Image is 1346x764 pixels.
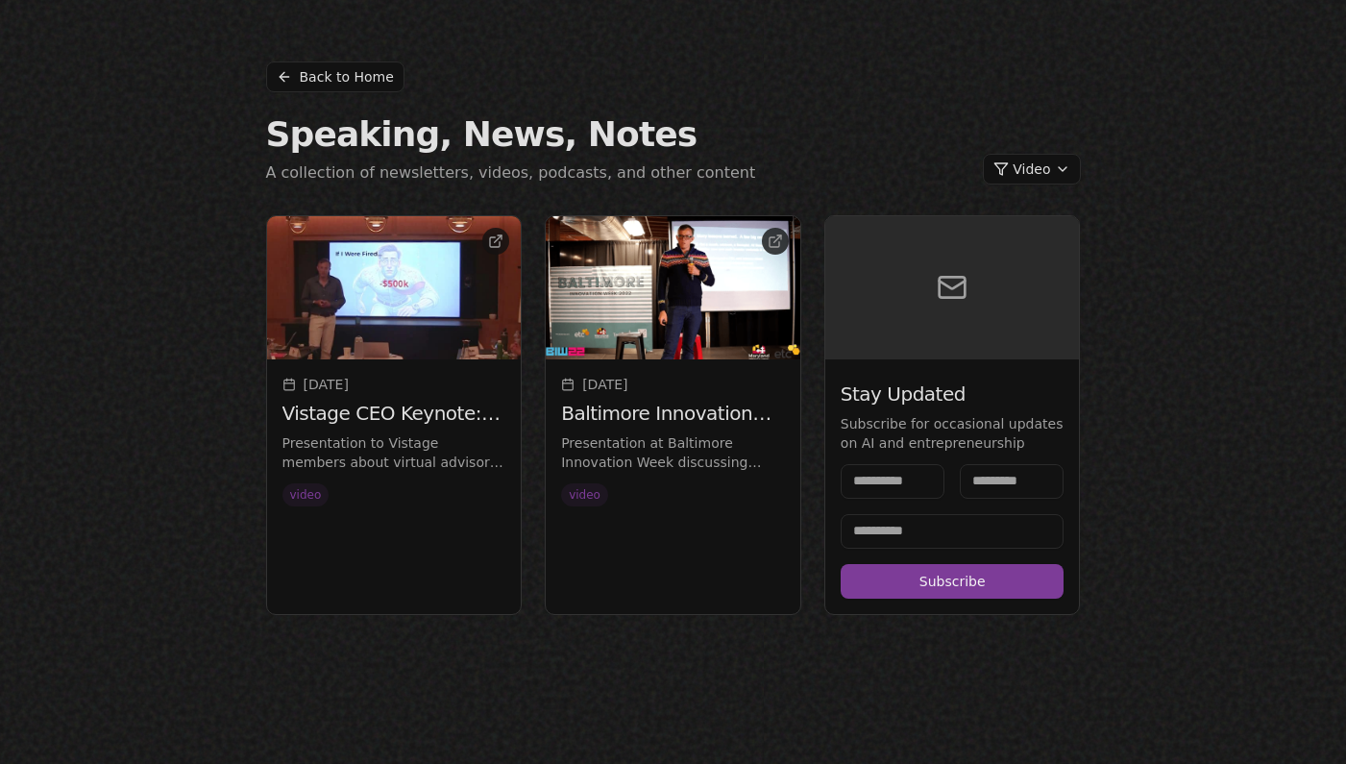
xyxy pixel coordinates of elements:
h3: Vistage CEO Keynote: Deploying AI in Business [282,402,506,426]
p: Presentation to Vistage members about virtual advisory boards powered by AI. [282,433,506,472]
button: Subscribe [841,564,1065,599]
h3: Baltimore Innovation Week 2022 [561,402,785,426]
a: Back to Home [266,62,404,92]
h3: Stay Updated [841,382,1065,407]
time: [DATE] [582,375,627,394]
a: Vistage CEO Keynote: Deploying AI in Business[DATE]Vistage CEO Keynote: Deploying AI in BusinessP... [267,216,522,522]
h1: Speaking, News, Notes [266,115,756,154]
p: A collection of newsletters, videos, podcasts, and other content [266,161,756,185]
span: Video [1013,160,1050,179]
a: Baltimore Innovation Week 2022[DATE]Baltimore Innovation Week 2022Presentation at Baltimore Innov... [546,216,800,522]
img: Baltimore Innovation Week 2022 [546,216,800,359]
span: video [561,483,608,506]
img: Vistage CEO Keynote: Deploying AI in Business [267,216,522,359]
p: Presentation at Baltimore Innovation Week discussing emerging AI technologies and their impact on... [561,433,785,472]
span: Back to Home [300,67,394,86]
time: [DATE] [304,375,349,394]
span: Subscribe [919,572,986,591]
span: video [282,483,330,506]
button: Video [983,154,1080,185]
p: Subscribe for occasional updates on AI and entrepreneurship [841,414,1065,453]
